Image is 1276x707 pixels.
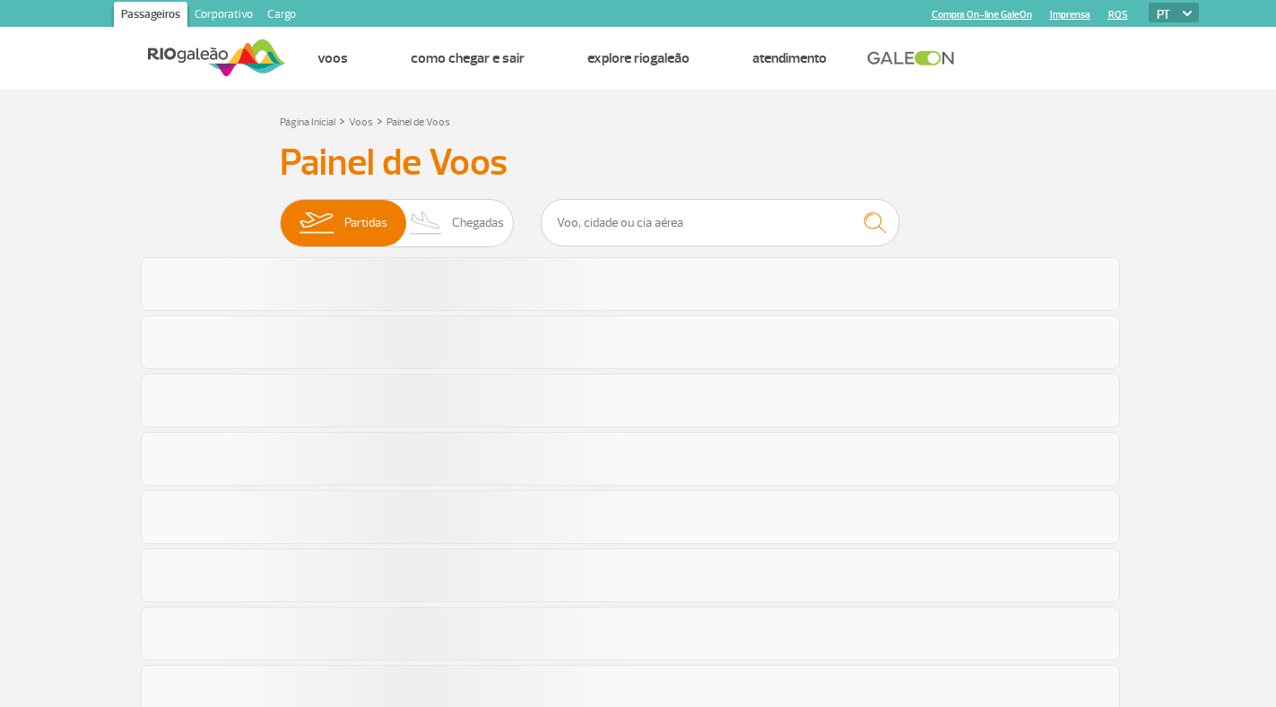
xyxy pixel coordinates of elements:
a: Atendimento [752,49,827,67]
a: Voos [317,49,348,67]
img: slider-desembarque [400,200,453,246]
h3: Painel de Voos [280,141,997,185]
span: Partidas [344,200,387,246]
a: Compra On-line GaleOn [932,9,1032,21]
a: > [377,110,383,131]
a: > [339,110,345,131]
input: Voo, cidade ou cia aérea [541,199,899,246]
a: RQS [1108,9,1128,21]
a: Página Inicial [280,116,335,129]
a: Painel de Voos [386,116,450,129]
a: Imprensa [1050,9,1090,21]
a: Passageiros [114,2,187,30]
span: Chegadas [452,200,504,246]
a: Corporativo [187,2,260,30]
a: Voos [349,116,373,129]
a: Explore RIOgaleão [587,49,690,67]
a: Como chegar e sair [411,49,525,67]
a: Cargo [260,2,303,30]
img: slider-embarque [288,200,344,246]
